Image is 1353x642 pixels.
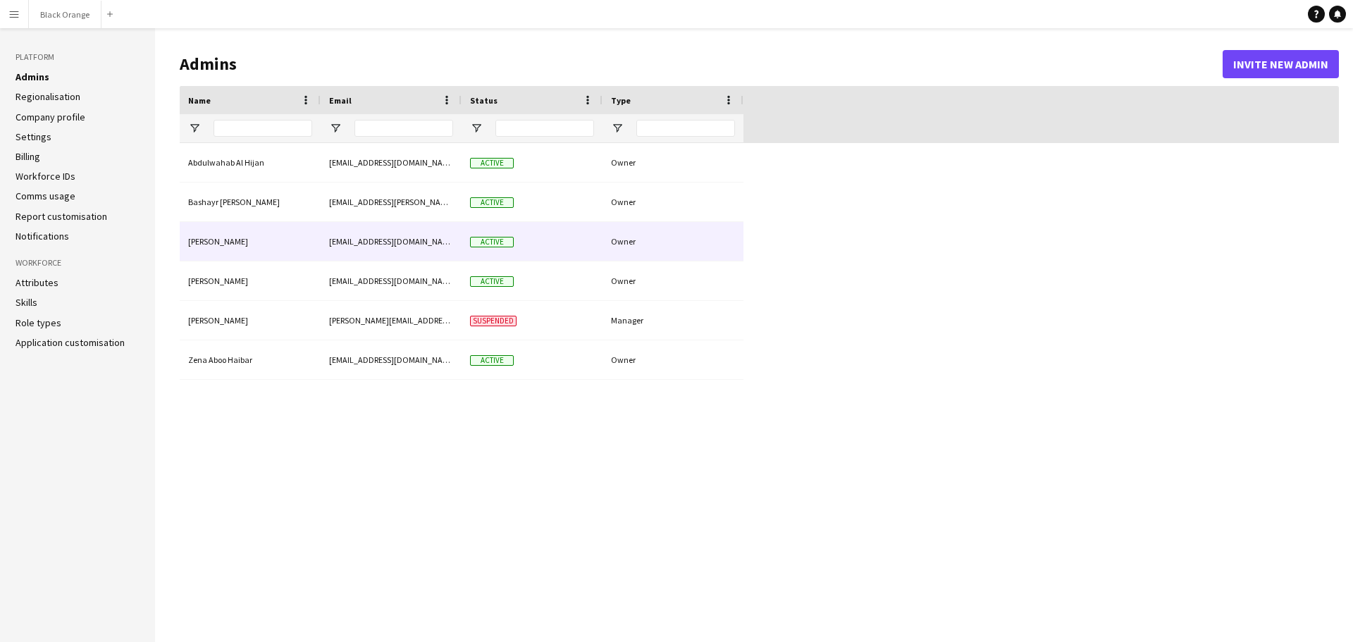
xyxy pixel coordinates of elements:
button: Open Filter Menu [188,122,201,135]
h3: Platform [16,51,140,63]
a: Notifications [16,230,69,242]
span: Email [329,95,352,106]
div: Bashayr [PERSON_NAME] [180,183,321,221]
div: Owner [603,261,743,300]
a: Comms usage [16,190,75,202]
span: Status [470,95,498,106]
div: Manager [603,301,743,340]
div: [PERSON_NAME] [180,301,321,340]
button: Invite new admin [1223,50,1339,78]
div: [EMAIL_ADDRESS][DOMAIN_NAME] [321,143,462,182]
a: Role types [16,316,61,329]
span: Active [470,158,514,168]
div: [PERSON_NAME] [180,222,321,261]
button: Open Filter Menu [329,122,342,135]
div: [EMAIL_ADDRESS][DOMAIN_NAME] [321,261,462,300]
div: Owner [603,183,743,221]
a: Report customisation [16,210,107,223]
span: Active [470,276,514,287]
div: Owner [603,340,743,379]
a: Admins [16,70,49,83]
span: Active [470,197,514,208]
div: Zena Aboo Haibar [180,340,321,379]
a: Attributes [16,276,58,289]
div: [EMAIL_ADDRESS][PERSON_NAME][DOMAIN_NAME] [321,183,462,221]
input: Type Filter Input [636,120,735,137]
a: Workforce IDs [16,170,75,183]
span: Suspended [470,316,517,326]
div: [PERSON_NAME] [180,261,321,300]
div: Abdulwahab Al Hijan [180,143,321,182]
span: Type [611,95,631,106]
button: Black Orange [29,1,101,28]
a: Regionalisation [16,90,80,103]
input: Email Filter Input [354,120,453,137]
input: Name Filter Input [214,120,312,137]
a: Skills [16,296,37,309]
span: Active [470,355,514,366]
input: Status Filter Input [495,120,594,137]
a: Settings [16,130,51,143]
button: Open Filter Menu [470,122,483,135]
div: [EMAIL_ADDRESS][DOMAIN_NAME] [321,340,462,379]
span: Active [470,237,514,247]
h1: Admins [180,54,1223,75]
button: Open Filter Menu [611,122,624,135]
div: Owner [603,222,743,261]
a: Application customisation [16,336,125,349]
h3: Workforce [16,257,140,269]
a: Billing [16,150,40,163]
span: Name [188,95,211,106]
div: [PERSON_NAME][EMAIL_ADDRESS][PERSON_NAME][DOMAIN_NAME] [321,301,462,340]
div: [EMAIL_ADDRESS][DOMAIN_NAME] [321,222,462,261]
a: Company profile [16,111,85,123]
div: Owner [603,143,743,182]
